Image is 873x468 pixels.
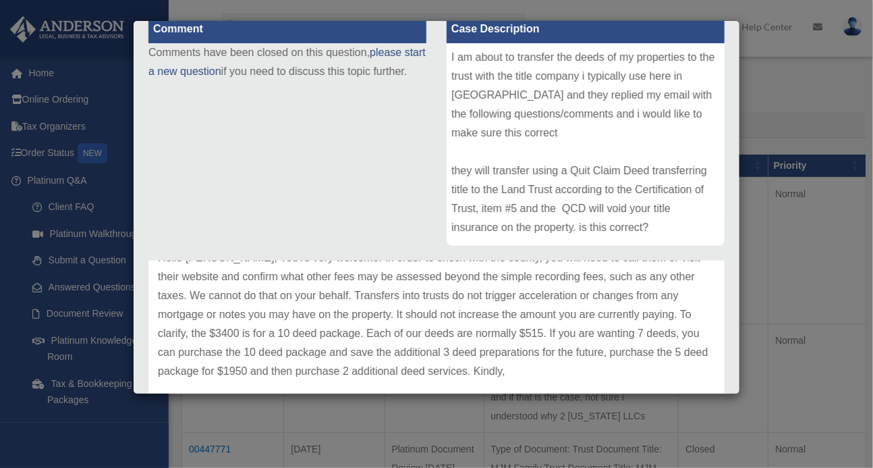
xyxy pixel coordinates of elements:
p: Comments have been closed on this question, if you need to discuss this topic further. [148,43,426,81]
a: please start a new question [148,47,426,77]
div: I am about to transfer the deeds of my properties to the trust with the title company i typically... [447,43,725,246]
label: Case Description [447,15,725,43]
p: Hello [PERSON_NAME], You're very welcome. In order to check with the county, you will need to cal... [158,249,715,381]
label: Comment [148,15,426,43]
